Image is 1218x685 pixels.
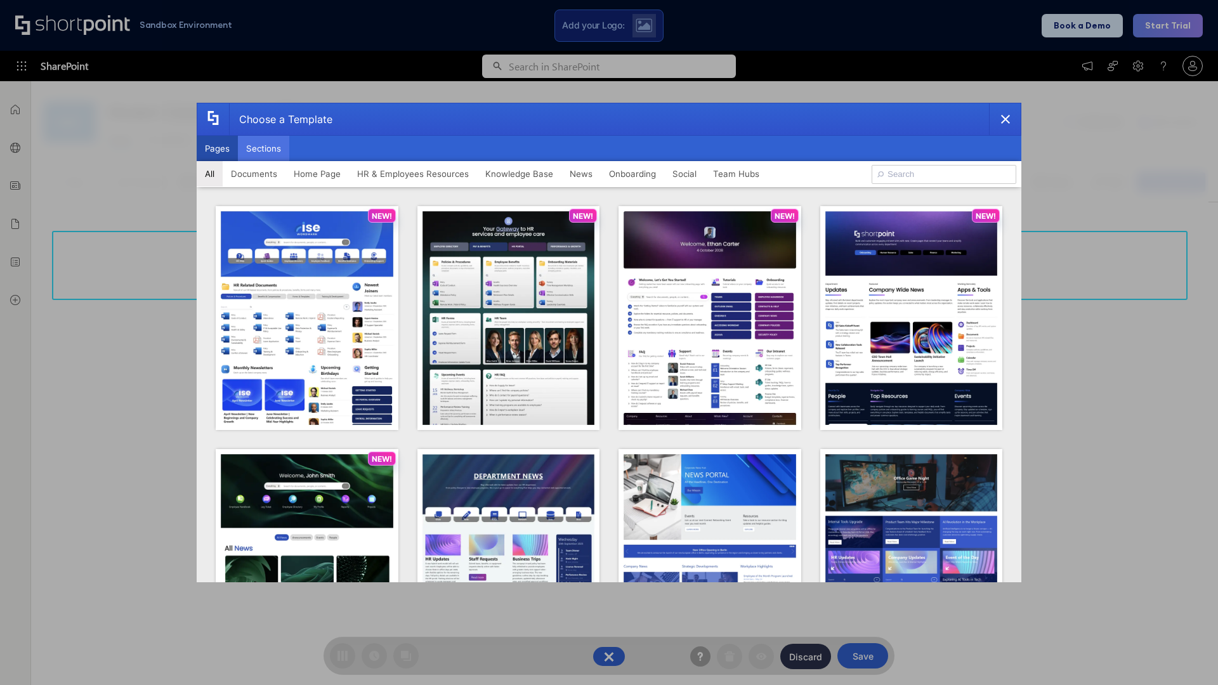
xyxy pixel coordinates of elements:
[197,136,238,161] button: Pages
[976,211,996,221] p: NEW!
[1155,624,1218,685] iframe: Chat Widget
[285,161,349,186] button: Home Page
[601,161,664,186] button: Onboarding
[573,211,593,221] p: NEW!
[349,161,477,186] button: HR & Employees Resources
[705,161,768,186] button: Team Hubs
[775,211,795,221] p: NEW!
[197,103,1021,582] div: template selector
[223,161,285,186] button: Documents
[477,161,561,186] button: Knowledge Base
[872,165,1016,184] input: Search
[561,161,601,186] button: News
[229,103,332,135] div: Choose a Template
[197,161,223,186] button: All
[372,454,392,464] p: NEW!
[372,211,392,221] p: NEW!
[238,136,289,161] button: Sections
[664,161,705,186] button: Social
